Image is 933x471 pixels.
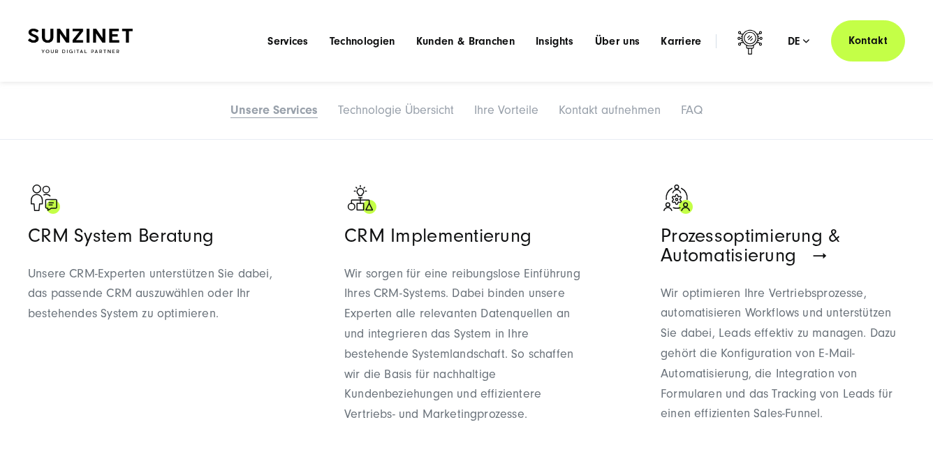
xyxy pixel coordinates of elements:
[536,34,574,48] a: Insights
[661,284,905,425] p: Wir optimieren Ihre Vertriebsprozesse, automatisieren Workflows und unterstützen Sie dabei, Leads...
[330,34,395,48] a: Technologien
[416,34,515,48] a: Kunden & Branchen
[344,226,589,246] h3: CRM Implementierung
[474,103,538,117] a: Ihre Vorteile
[661,225,841,266] span: Prozessoptimierung & Automatisierung
[28,182,63,217] img: Ein Symbol welches zwei Personen zeigt die sich miteinander unterhalten als Zeichen für Kommunika...
[28,29,133,53] img: SUNZINET Full Service Digital Agentur
[338,103,454,117] a: Technologie Übersicht
[661,34,702,48] a: Karriere
[28,264,272,324] p: Unsere CRM-Experten unterstützen Sie dabei, das passende CRM auszuwählen oder Ihr bestehendes Sys...
[559,103,661,117] a: Kontakt aufnehmen
[344,264,589,425] p: Wir sorgen für eine reibungslose Einführung Ihres CRM-Systems. Dabei binden unsere Experten alle ...
[661,182,696,217] img: Symbol welches drei Personen zeigt und in der Mitte ein Zahnrad als Zeichen für Zusammenarbeit - ...
[28,226,272,246] h3: CRM System Beratung
[681,103,703,117] a: FAQ
[831,20,905,61] a: Kontakt
[595,34,640,48] a: Über uns
[788,34,810,48] div: de
[267,34,309,48] a: Services
[344,182,379,217] img: Full-Service CRM Agentur SUNZINET - Ein Dreieck, ein Viereck und ein Kreis sind unter einer Glühb...
[661,182,905,451] a: Symbol welches drei Personen zeigt und in der Mitte ein Zahnrad als Zeichen für Zusammenarbeit - ...
[230,103,318,117] a: Unsere Services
